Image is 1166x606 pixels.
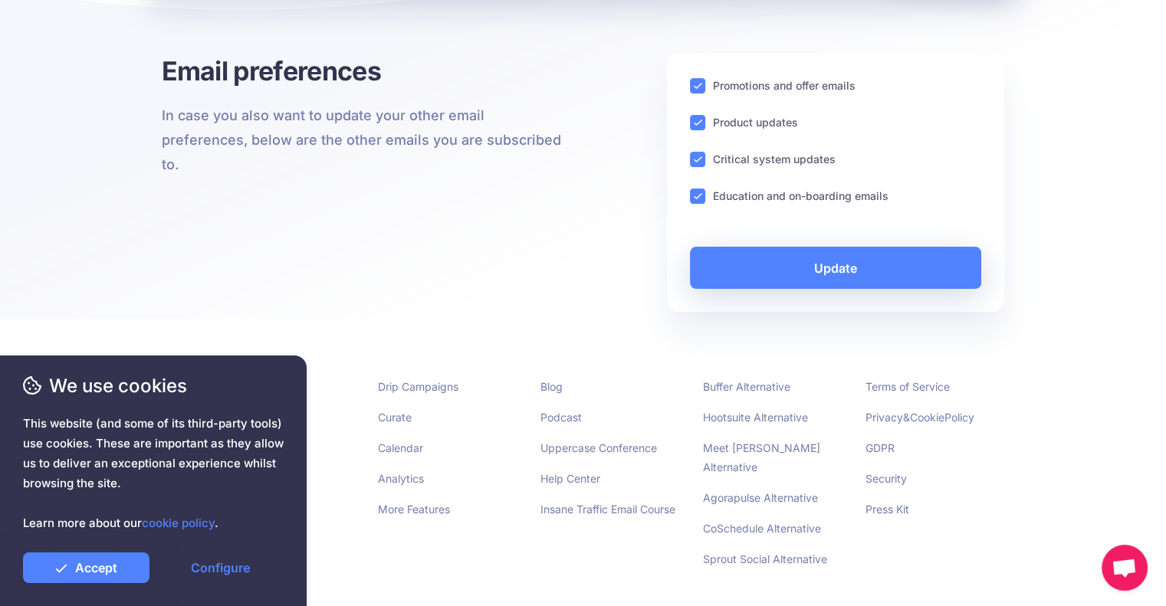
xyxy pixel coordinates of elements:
[23,552,149,583] a: Accept
[1102,545,1148,591] div: Open chat
[703,491,818,504] a: Agorapulse Alternative
[142,516,215,530] a: cookie policy
[157,552,284,583] a: Configure
[865,411,903,424] a: Privacy
[703,552,827,565] a: Sprout Social Alternative
[703,380,790,393] a: Buffer Alternative
[378,472,424,485] a: Analytics
[378,441,423,454] a: Calendar
[865,380,950,393] a: Terms of Service
[162,54,572,88] h3: Email preferences
[910,411,944,424] a: Cookie
[540,472,600,485] a: Help Center
[713,187,888,205] label: Education and on-boarding emails
[865,408,1005,427] li: & Policy
[703,441,820,473] a: Meet [PERSON_NAME] Alternative
[713,77,856,94] label: Promotions and offer emails
[540,380,563,393] a: Blog
[703,411,808,424] a: Hootsuite Alternative
[690,247,982,289] a: Update
[23,372,284,399] span: We use cookies
[865,441,895,454] a: GDPR
[378,380,458,393] a: Drip Campaigns
[378,503,450,516] a: More Features
[540,503,675,516] a: Insane Traffic Email Course
[713,150,836,168] label: Critical system updates
[540,411,582,424] a: Podcast
[713,113,798,131] label: Product updates
[23,414,284,533] span: This website (and some of its third-party tools) use cookies. These are important as they allow u...
[162,103,572,177] p: In case you also want to update your other email preferences, below are the other emails you are ...
[540,441,657,454] a: Uppercase Conference
[703,522,821,535] a: CoSchedule Alternative
[378,411,412,424] a: Curate
[865,472,907,485] a: Security
[865,503,909,516] a: Press Kit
